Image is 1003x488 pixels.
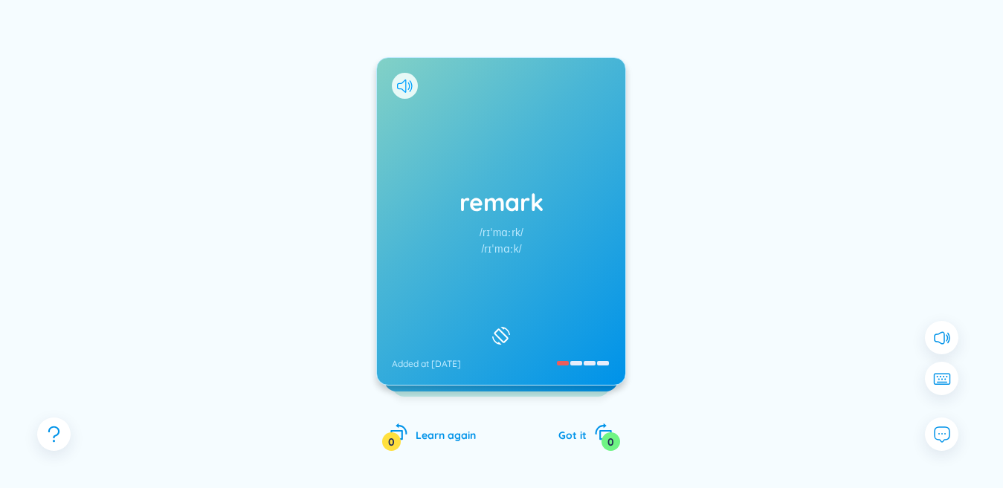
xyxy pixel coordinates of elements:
div: 0 [382,432,401,451]
span: rotate-right [594,423,613,441]
div: /rɪˈmɑːrk/ [480,224,523,241]
h1: remark [392,186,610,218]
div: Added at [DATE] [392,358,461,370]
div: 0 [602,432,620,451]
span: question [45,425,63,443]
span: Got it [558,429,587,442]
div: /rɪˈmɑːk/ [481,241,521,257]
span: Learn again [416,429,476,442]
span: rotate-left [390,423,408,441]
button: question [37,417,71,451]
